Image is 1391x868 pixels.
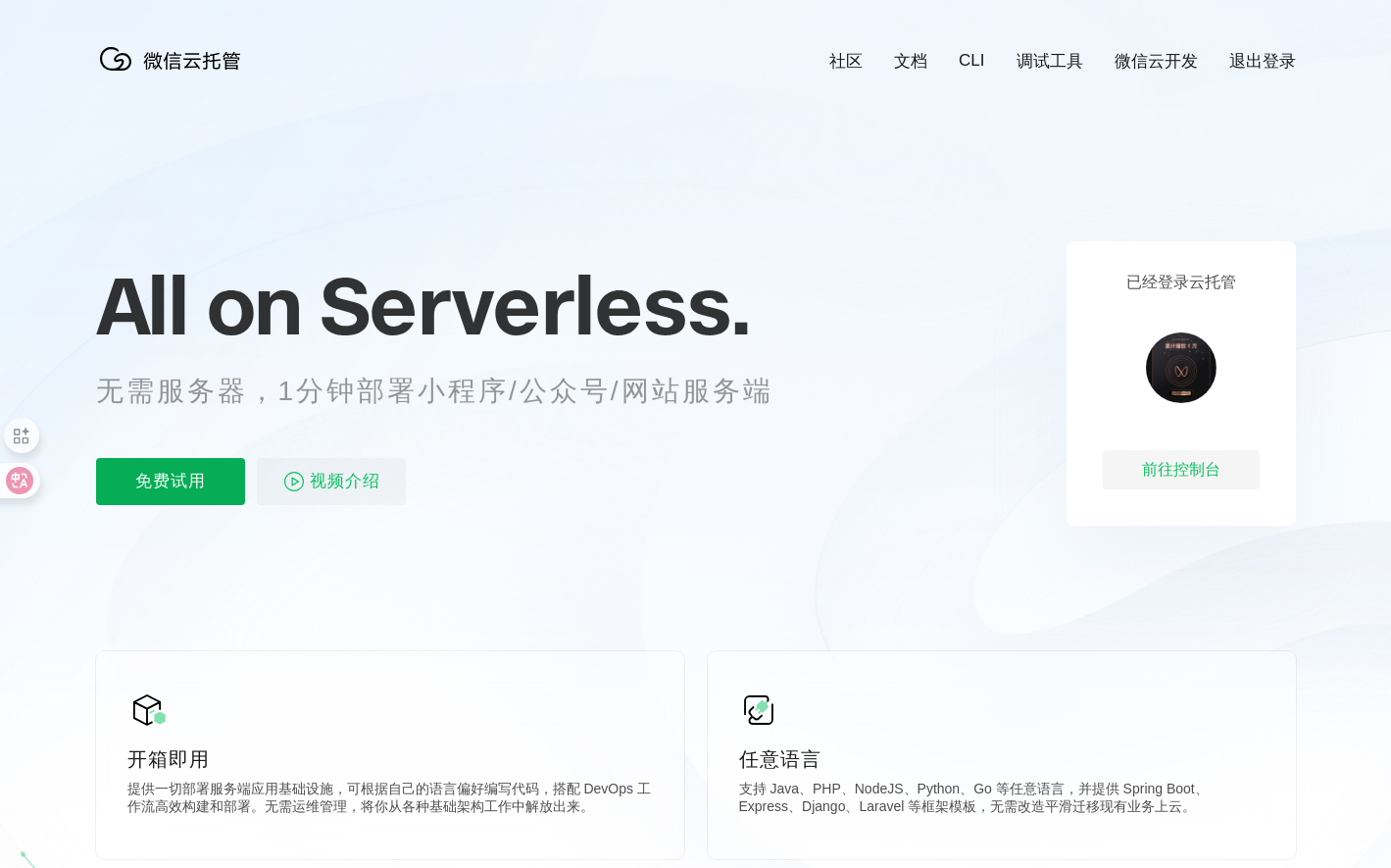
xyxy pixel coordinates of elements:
[96,256,301,354] span: All on
[1126,273,1236,293] p: 已经登录云托管
[320,256,750,354] span: Serverless.
[1115,50,1198,73] a: 微信云开发
[127,781,653,820] p: 提供一切部署服务端应用基础设施，可根据自己的语言偏好编写代码，搭配 DevOps 工作流高效构建和部署。无需运维管理，将你从各种基础架构工作中解放出来。
[829,50,863,73] a: 社区
[1229,50,1296,73] a: 退出登录
[96,65,253,81] a: 微信云托管
[894,50,927,73] a: 文档
[96,372,810,411] p: 无需服务器，1分钟部署小程序/公众号/网站服务端
[96,458,245,505] p: 免费试用
[739,745,1265,773] p: 任意语言
[282,470,306,493] img: video_play.svg
[1103,450,1260,489] div: 前往控制台
[739,781,1265,820] p: 支持 Java、PHP、NodeJS、Python、Go 等任意语言，并提供 Spring Boot、Express、Django、Laravel 等框架模板，无需改造平滑迁移现有业务上云。
[127,745,653,773] p: 开箱即用
[310,458,380,505] span: 视频介绍
[959,51,984,71] a: CLI
[1017,50,1083,73] a: 调试工具
[96,39,253,78] img: 微信云托管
